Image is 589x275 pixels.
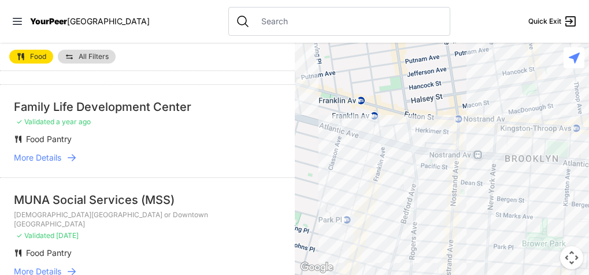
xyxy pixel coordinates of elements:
[14,192,281,208] div: MUNA Social Services (MSS)
[58,50,116,64] a: All Filters
[14,152,281,163] a: More Details
[254,16,443,27] input: Search
[26,248,72,258] span: Food Pantry
[560,246,583,269] button: Map camera controls
[79,53,109,60] span: All Filters
[528,14,577,28] a: Quick Exit
[16,231,54,240] span: ✓ Validated
[14,152,61,163] span: More Details
[14,210,281,229] p: [DEMOGRAPHIC_DATA][GEOGRAPHIC_DATA] or Downtown [GEOGRAPHIC_DATA]
[30,53,46,60] span: Food
[528,17,561,26] span: Quick Exit
[56,117,91,126] span: a year ago
[298,260,336,275] a: Open this area in Google Maps (opens a new window)
[30,16,67,26] span: YourPeer
[26,134,72,144] span: Food Pantry
[9,50,53,64] a: Food
[16,117,54,126] span: ✓ Validated
[298,260,336,275] img: Google
[30,18,150,25] a: YourPeer[GEOGRAPHIC_DATA]
[67,16,150,26] span: [GEOGRAPHIC_DATA]
[56,231,79,240] span: [DATE]
[14,99,281,115] div: Family Life Development Center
